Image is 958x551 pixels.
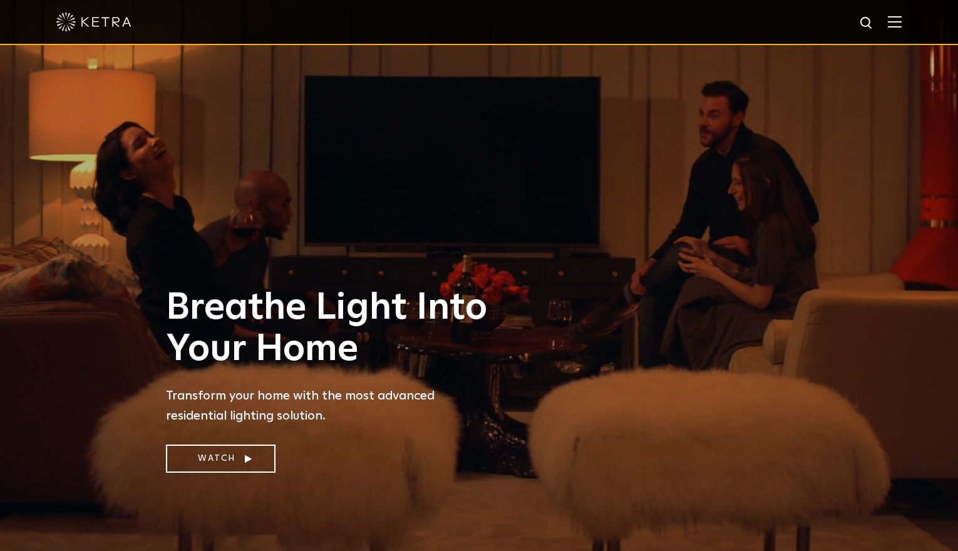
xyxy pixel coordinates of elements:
[166,287,498,370] h1: Breathe Light Into Your Home
[166,445,276,473] a: Watch
[888,16,902,28] img: Hamburger%20Nav.svg
[166,386,498,426] p: Transform your home with the most advanced residential lighting solution.
[859,16,875,31] img: search icon
[56,13,131,31] img: ketra-logo-2019-white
